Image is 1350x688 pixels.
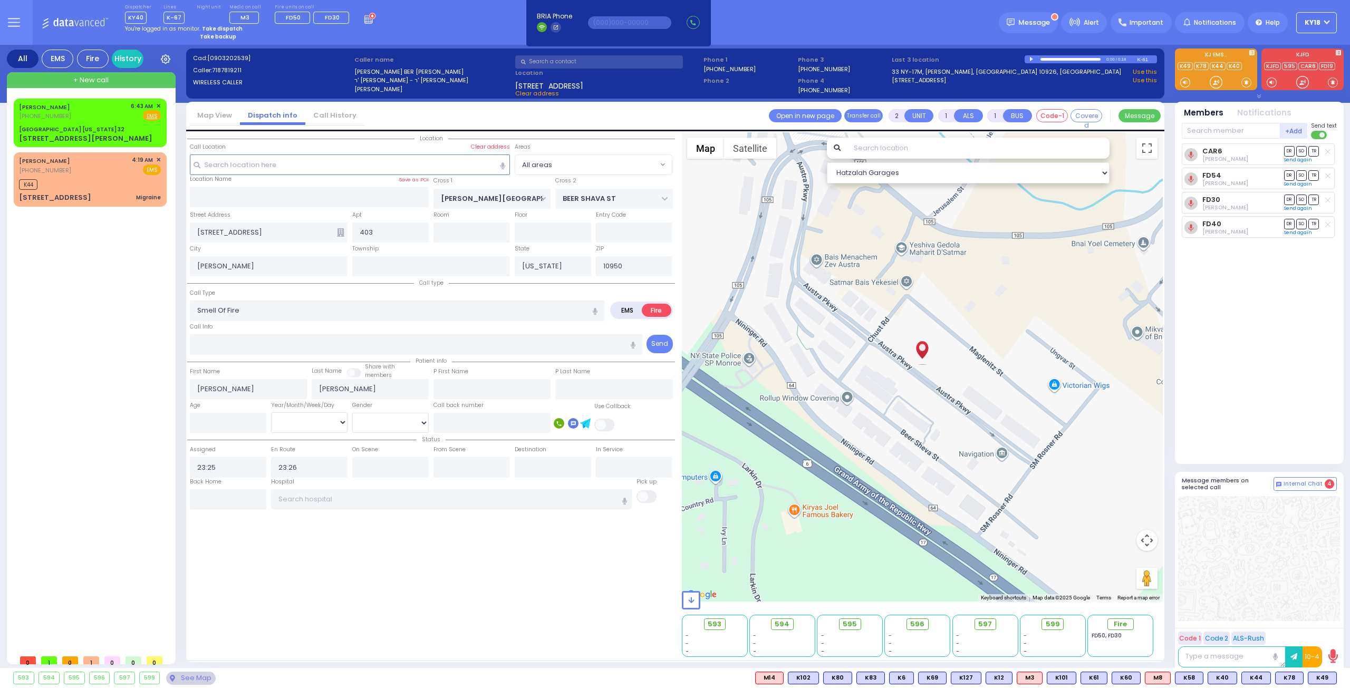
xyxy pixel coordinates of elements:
span: + New call [73,75,109,85]
div: 593 [14,672,34,684]
span: Phone 1 [703,55,794,64]
span: - [821,647,824,655]
label: WIRELESS CALLER [193,78,351,87]
div: K12 [986,672,1012,684]
div: ALS KJ [1145,672,1171,684]
a: Open in new page [769,109,842,122]
label: Save as POI [399,176,429,183]
div: / [1115,53,1117,65]
a: Use this [1133,76,1157,85]
label: From Scene [433,445,466,454]
span: [STREET_ADDRESS] [515,81,583,89]
span: - [889,632,892,639]
span: - [889,647,892,655]
span: FD30 [325,13,340,22]
a: Open this area in Google Maps (opens a new window) [684,588,719,602]
label: Caller: [193,66,351,75]
div: 0:00 [1106,53,1115,65]
span: - [1024,639,1027,647]
input: Search member [1182,123,1280,139]
div: [STREET_ADDRESS][PERSON_NAME] [19,133,152,144]
span: DR [1284,146,1295,156]
label: Floor [515,211,527,219]
button: Members [1184,107,1223,119]
a: K44 [1210,62,1226,70]
span: M3 [240,13,249,22]
label: Turn off text [1311,130,1328,140]
a: Use this [1133,67,1157,76]
div: MOSHE BER SCHWARTZ [913,335,931,367]
label: Call Info [190,323,213,331]
button: Code-1 [1036,109,1068,122]
a: FD40 [1202,220,1221,228]
a: CAR6 [1298,62,1318,70]
span: [PHONE_NUMBER] [19,112,71,120]
div: K80 [823,672,852,684]
label: Location Name [190,175,232,183]
span: Moshe Yabra [1202,179,1248,187]
div: M3 [1017,672,1043,684]
label: KJFD [1261,52,1344,60]
img: comment-alt.png [1276,482,1281,487]
div: ALS [755,672,784,684]
img: Google [684,588,719,602]
button: Covered [1071,109,1102,122]
label: Cad: [193,54,351,63]
strong: Take backup [200,33,236,41]
span: 599 [1046,619,1060,629]
input: Search a contact [515,55,683,69]
span: [PHONE_NUMBER] [19,166,71,175]
span: Fire [1114,619,1127,629]
label: Destination [515,445,546,454]
label: Lines [163,4,185,11]
span: All areas [522,160,552,170]
span: - [956,639,959,647]
label: [PHONE_NUMBER] [703,65,756,73]
div: K102 [788,672,819,684]
label: City [190,245,201,253]
span: Location [414,134,448,142]
span: Solomon Glauber [1202,204,1248,211]
div: K101 [1047,672,1076,684]
label: Fire units on call [275,4,353,11]
label: P First Name [433,367,468,376]
label: Use Callback [594,402,631,411]
span: 596 [910,619,924,629]
label: Caller name [354,55,512,64]
label: Location [515,69,700,77]
div: BLS [823,672,852,684]
a: K40 [1227,62,1242,70]
label: Pick up [637,478,657,486]
a: History [112,50,143,68]
span: Message [1018,17,1050,28]
label: On Scene [352,445,378,454]
label: Township [352,245,379,253]
span: ✕ [156,156,161,164]
span: BRIA Phone [537,12,572,21]
label: Cross 1 [433,177,452,185]
span: 0 [62,656,78,664]
label: Call Location [190,143,226,151]
label: [PERSON_NAME] [354,85,512,94]
div: M8 [1145,672,1171,684]
button: KY18 [1296,12,1337,33]
span: - [753,647,756,655]
div: BLS [1047,672,1076,684]
a: Call History [305,110,364,120]
button: ALS-Rush [1231,632,1266,645]
label: State [515,245,529,253]
span: TR [1308,219,1319,229]
div: FD50, FD30 [1092,632,1150,639]
label: Dispatcher [125,4,151,11]
span: - [686,632,689,639]
button: Code 1 [1178,632,1202,645]
div: BLS [1241,672,1271,684]
span: - [686,647,689,655]
span: KY40 [125,12,147,24]
a: 595 [1282,62,1297,70]
img: message.svg [1007,18,1015,26]
a: [PERSON_NAME] [19,157,70,165]
div: K61 [1081,672,1107,684]
span: 0 [104,656,120,664]
label: First Name [190,367,220,376]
